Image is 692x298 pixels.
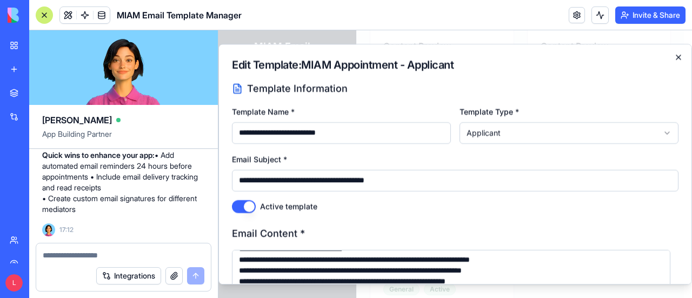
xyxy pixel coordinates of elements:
[5,274,23,292] span: L
[14,51,460,66] h3: Template Information
[14,124,69,134] label: Email Subject *
[615,6,686,24] button: Invite & Share
[14,27,460,42] h2: Edit Template: MIAM Appointment - Applicant
[42,150,205,215] p: • Add automated email reminders 24 hours before appointments • Include email delivery tracking an...
[117,9,242,22] span: MIAM Email Template Manager
[14,77,76,86] label: Template Name *
[14,196,460,211] h3: Email Content *
[42,150,155,160] strong: Quick wins to enhance your app:
[59,226,74,234] span: 17:12
[96,267,161,284] button: Integrations
[42,223,55,236] img: Ella_00000_wcx2te.png
[241,77,301,86] label: Template Type *
[42,129,205,148] span: App Building Partner
[42,173,99,180] label: Active template
[8,8,75,23] img: logo
[42,114,112,127] span: [PERSON_NAME]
